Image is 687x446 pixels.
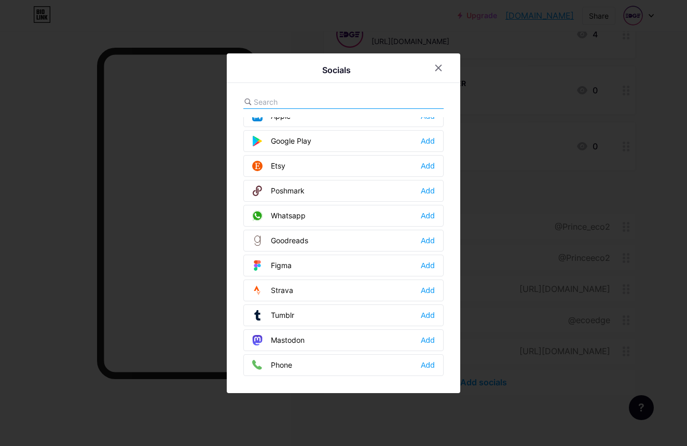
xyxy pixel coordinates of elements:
div: Add [421,211,435,221]
div: Mastodon [252,335,305,345]
div: Tumblr [252,310,294,320]
div: Figma [252,260,292,271]
div: Add [421,310,435,320]
div: Add [421,360,435,370]
div: Socials [322,64,351,76]
div: Add [421,285,435,296]
div: Goodreads [252,235,308,246]
div: Add [421,161,435,171]
div: Apple [252,111,291,121]
div: Phone [252,360,292,370]
div: Etsy [252,161,285,171]
div: Whatsapp [252,211,306,221]
div: Poshmark [252,186,305,196]
div: Add [421,335,435,345]
div: Google Play [252,136,311,146]
div: Add [421,136,435,146]
div: Strava [252,285,293,296]
div: Add [421,235,435,246]
div: Add [421,186,435,196]
div: Add [421,260,435,271]
input: Search [254,96,368,107]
